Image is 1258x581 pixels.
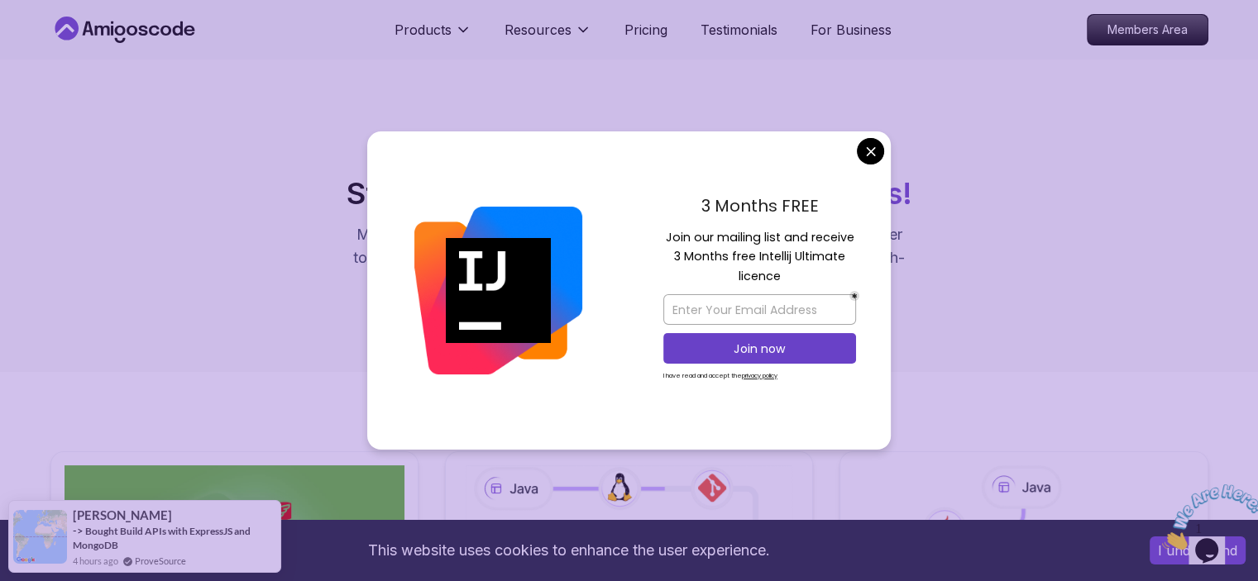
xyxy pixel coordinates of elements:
[505,20,591,53] button: Resources
[1087,14,1208,45] a: Members Area
[73,525,251,551] a: Bought Build APIs with ExpressJS and MongoDB
[13,510,67,564] img: provesource social proof notification image
[395,20,452,40] p: Products
[1150,536,1246,564] button: Accept cookies
[1155,478,1258,556] iframe: chat widget
[135,554,186,568] a: ProveSource
[395,20,471,53] button: Products
[1088,15,1208,45] p: Members Area
[7,7,109,72] img: Chat attention grabber
[624,20,667,40] a: Pricing
[7,7,13,21] span: 1
[352,223,907,293] p: Master in-demand tech skills with our proven learning roadmaps. From beginner to expert, follow s...
[12,532,1125,569] div: This website uses cookies to enhance the user experience.
[505,20,572,40] p: Resources
[73,524,84,537] span: ->
[347,177,912,210] h2: Start with our
[701,20,777,40] a: Testimonials
[811,20,892,40] a: For Business
[73,554,118,568] span: 4 hours ago
[73,508,172,522] span: [PERSON_NAME]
